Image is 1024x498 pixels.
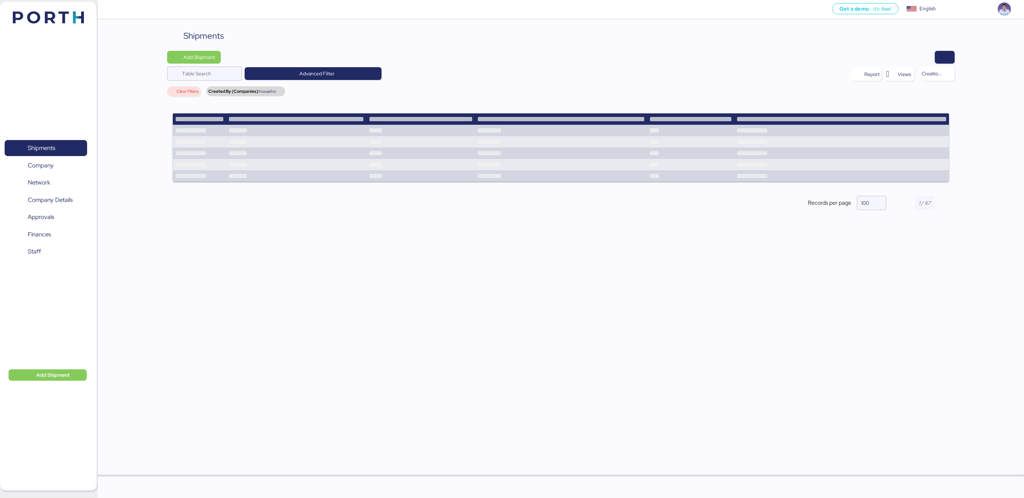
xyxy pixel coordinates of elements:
div: Shipments [183,30,224,42]
button: Add Shipment [9,369,87,381]
a: Company [5,157,87,173]
a: Network [5,175,87,191]
button: Report [850,68,881,81]
span: Created By (Companies): [208,89,259,93]
span: Approvals [28,212,54,222]
span: Staff [28,246,41,257]
button: Add Shipment [167,51,221,64]
input: Table Search [182,66,238,81]
button: Menu [102,3,114,15]
span: Records per page [808,199,851,207]
div: Report [864,70,880,79]
a: Staff [5,243,87,260]
a: Finances [5,226,87,242]
button: Advanced Filter [245,67,381,80]
input: 1 / 67 [915,196,935,210]
a: Shipments [5,140,87,156]
a: Company Details [5,192,87,208]
span: Network [28,177,50,188]
span: 100 [861,200,869,206]
span: Advanced Filter [299,69,335,78]
span: Finances [28,229,51,240]
span: househo [259,89,276,93]
span: Add Shipment [183,53,215,61]
span: Shipments [28,143,55,153]
a: Approvals [5,209,87,225]
span: Company [28,160,54,171]
span: Views [898,70,911,79]
div: English [919,5,936,12]
span: Company Details [28,195,73,205]
span: Add Shipment [36,371,70,379]
button: Views [884,68,914,81]
span: Clear Filters [176,89,198,93]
